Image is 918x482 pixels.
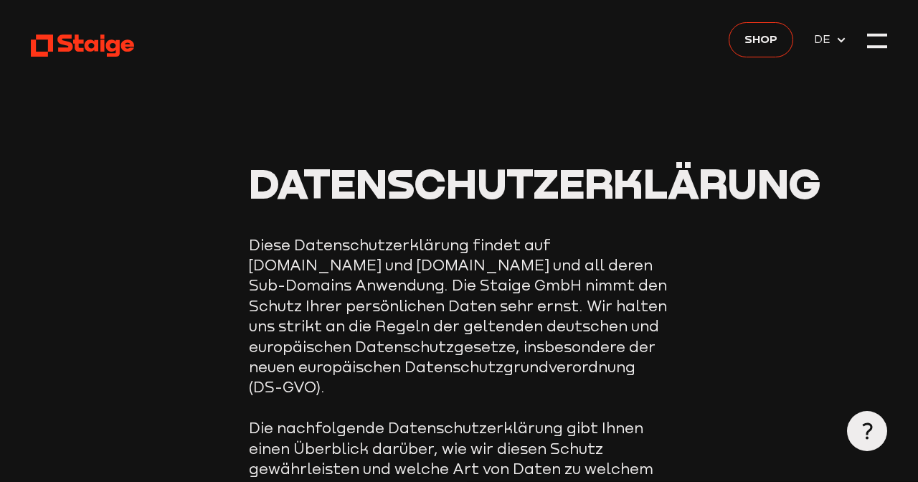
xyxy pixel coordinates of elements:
span: Shop [744,30,777,48]
p: Diese Datenschutzerklärung findet auf [DOMAIN_NAME] und [DOMAIN_NAME] und all deren Sub-Domains A... [249,235,670,397]
span: Datenschutzerklärung [249,158,820,208]
a: Shop [729,22,794,57]
span: DE [814,30,836,48]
